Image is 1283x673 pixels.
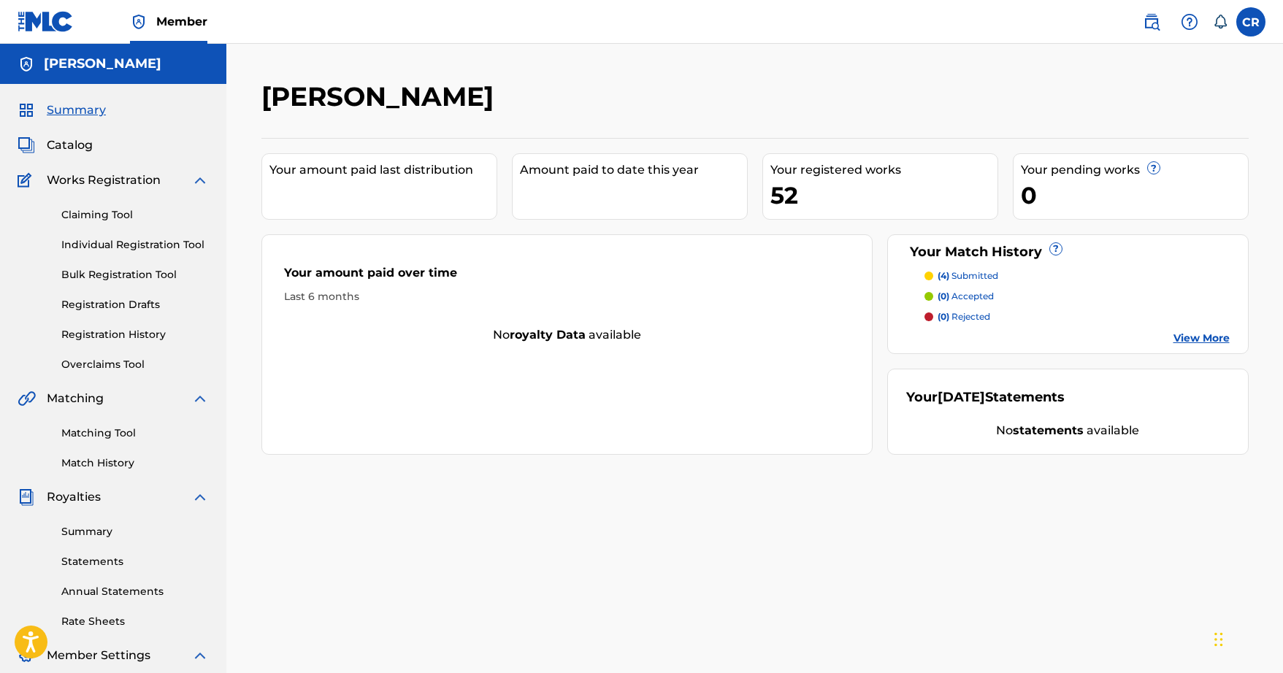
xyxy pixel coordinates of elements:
[47,172,161,189] span: Works Registration
[47,647,150,664] span: Member Settings
[906,242,1230,262] div: Your Match History
[191,488,209,506] img: expand
[1137,7,1166,36] a: Public Search
[61,426,209,441] a: Matching Tool
[191,390,209,407] img: expand
[510,328,586,342] strong: royalty data
[18,390,36,407] img: Matching
[1213,15,1228,29] div: Notifications
[61,327,209,342] a: Registration History
[1236,7,1265,36] div: User Menu
[61,357,209,372] a: Overclaims Tool
[44,55,161,72] h5: RANSOM, COREY
[938,270,949,281] span: (4)
[61,584,209,599] a: Annual Statements
[938,311,949,322] span: (0)
[47,136,93,154] span: Catalog
[938,290,994,303] p: accepted
[269,161,497,179] div: Your amount paid last distribution
[924,310,1230,323] a: (0) rejected
[18,488,35,506] img: Royalties
[18,55,35,73] img: Accounts
[1148,162,1160,174] span: ?
[1175,7,1204,36] div: Help
[284,289,851,304] div: Last 6 months
[938,269,998,282] p: submitted
[261,80,501,113] h2: [PERSON_NAME]
[47,390,104,407] span: Matching
[924,290,1230,303] a: (0) accepted
[1050,243,1062,255] span: ?
[1181,13,1198,31] img: help
[61,267,209,282] a: Bulk Registration Tool
[938,291,949,301] span: (0)
[906,422,1230,439] div: No available
[47,488,101,506] span: Royalties
[61,455,209,471] a: Match History
[61,207,209,223] a: Claiming Tool
[770,161,997,179] div: Your registered works
[938,310,990,323] p: rejected
[18,647,35,664] img: Member Settings
[284,264,851,289] div: Your amount paid over time
[61,297,209,312] a: Registration Drafts
[18,11,74,32] img: MLC Logo
[1210,603,1283,673] iframe: Chat Widget
[1143,13,1160,31] img: search
[770,179,997,212] div: 52
[938,389,985,405] span: [DATE]
[47,101,106,119] span: Summary
[61,237,209,253] a: Individual Registration Tool
[18,136,93,154] a: CatalogCatalog
[61,614,209,629] a: Rate Sheets
[520,161,747,179] div: Amount paid to date this year
[130,13,148,31] img: Top Rightsholder
[191,647,209,664] img: expand
[1021,161,1248,179] div: Your pending works
[1173,331,1230,346] a: View More
[18,101,106,119] a: SummarySummary
[61,524,209,539] a: Summary
[61,554,209,569] a: Statements
[1021,179,1248,212] div: 0
[262,326,873,344] div: No available
[156,13,207,30] span: Member
[191,172,209,189] img: expand
[18,136,35,154] img: Catalog
[906,388,1065,407] div: Your Statements
[1214,618,1223,661] div: Drag
[18,101,35,119] img: Summary
[18,172,37,189] img: Works Registration
[924,269,1230,282] a: (4) submitted
[1013,423,1084,437] strong: statements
